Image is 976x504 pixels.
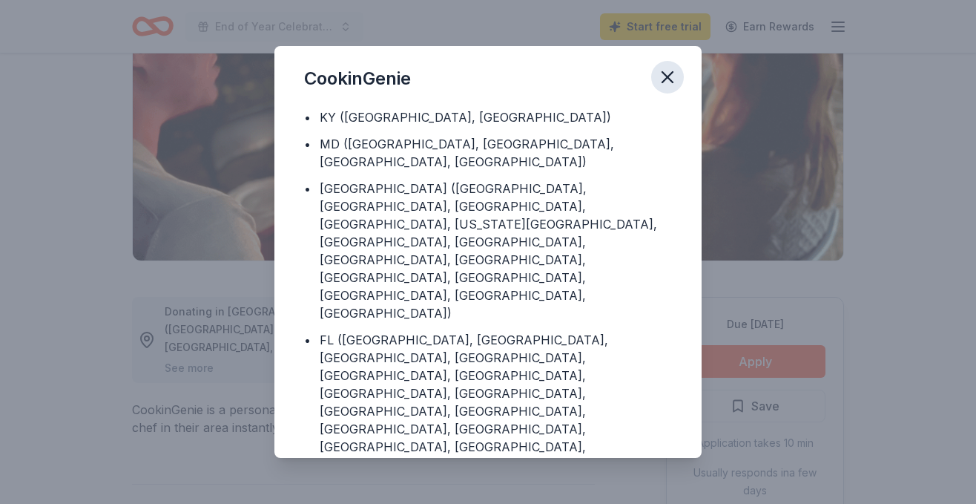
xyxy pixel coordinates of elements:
div: • [304,135,311,153]
div: • [304,180,311,197]
div: MD ([GEOGRAPHIC_DATA], [GEOGRAPHIC_DATA], [GEOGRAPHIC_DATA], [GEOGRAPHIC_DATA]) [320,135,672,171]
div: CookinGenie [304,67,411,91]
div: FL ([GEOGRAPHIC_DATA], [GEOGRAPHIC_DATA], [GEOGRAPHIC_DATA], [GEOGRAPHIC_DATA], [GEOGRAPHIC_DATA]... [320,331,672,474]
div: • [304,331,311,349]
div: [GEOGRAPHIC_DATA] ([GEOGRAPHIC_DATA], [GEOGRAPHIC_DATA], [GEOGRAPHIC_DATA], [GEOGRAPHIC_DATA], [U... [320,180,672,322]
div: • [304,108,311,126]
div: KY ([GEOGRAPHIC_DATA], [GEOGRAPHIC_DATA]) [320,108,611,126]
